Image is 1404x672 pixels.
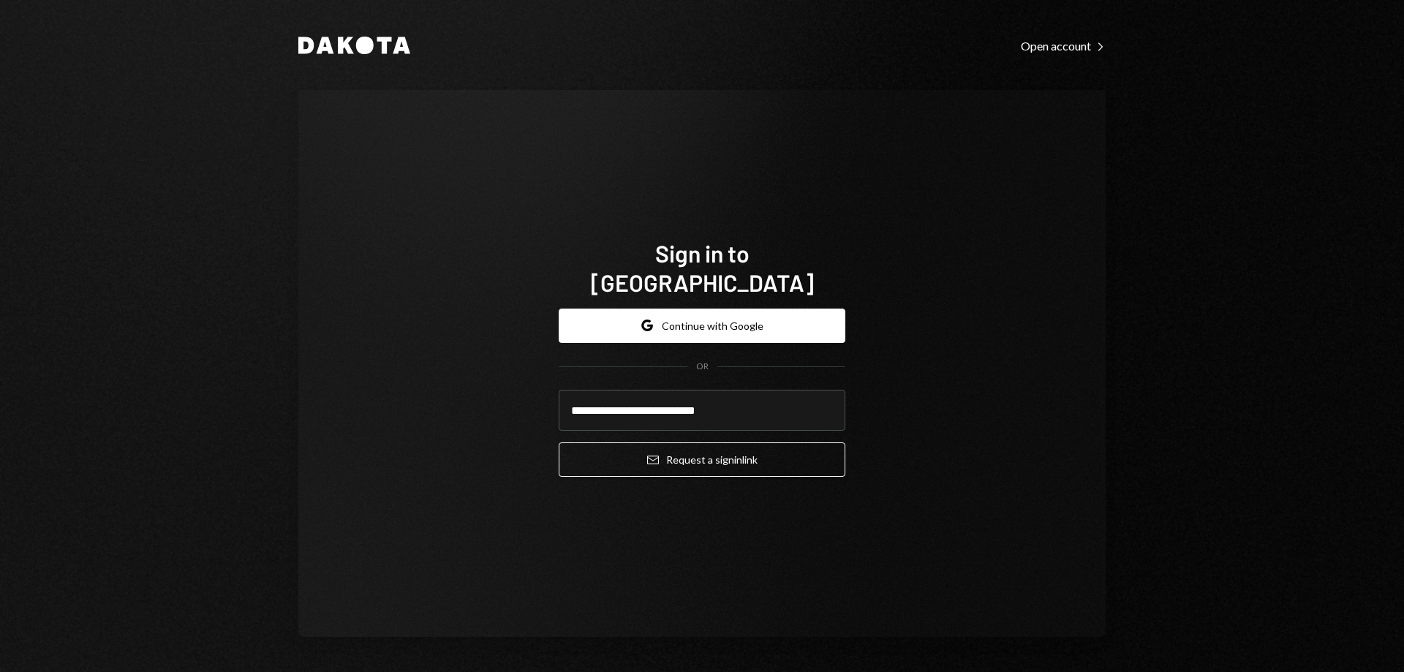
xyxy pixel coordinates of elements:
div: OR [696,360,709,373]
a: Open account [1021,37,1106,53]
button: Request a signinlink [559,442,845,477]
button: Continue with Google [559,309,845,343]
div: Open account [1021,39,1106,53]
h1: Sign in to [GEOGRAPHIC_DATA] [559,238,845,297]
